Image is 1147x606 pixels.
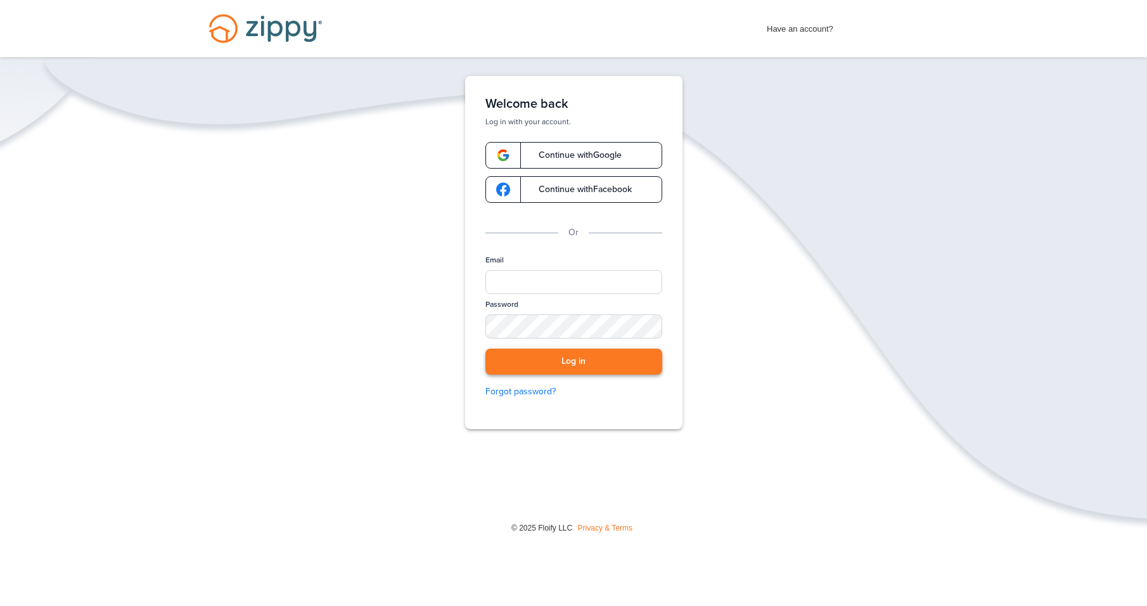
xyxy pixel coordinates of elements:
label: Password [485,299,518,310]
h1: Welcome back [485,96,662,112]
a: google-logoContinue withGoogle [485,142,662,169]
span: © 2025 Floify LLC [511,524,572,532]
input: Password [485,314,662,338]
img: google-logo [496,148,510,162]
span: Have an account? [767,16,833,36]
button: Log in [485,349,662,375]
span: Continue with Google [526,151,622,160]
img: google-logo [496,183,510,197]
input: Email [485,270,662,294]
span: Continue with Facebook [526,185,632,194]
a: google-logoContinue withFacebook [485,176,662,203]
p: Log in with your account. [485,117,662,127]
a: Privacy & Terms [578,524,632,532]
p: Or [568,226,579,240]
label: Email [485,255,504,266]
a: Forgot password? [485,385,662,399]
